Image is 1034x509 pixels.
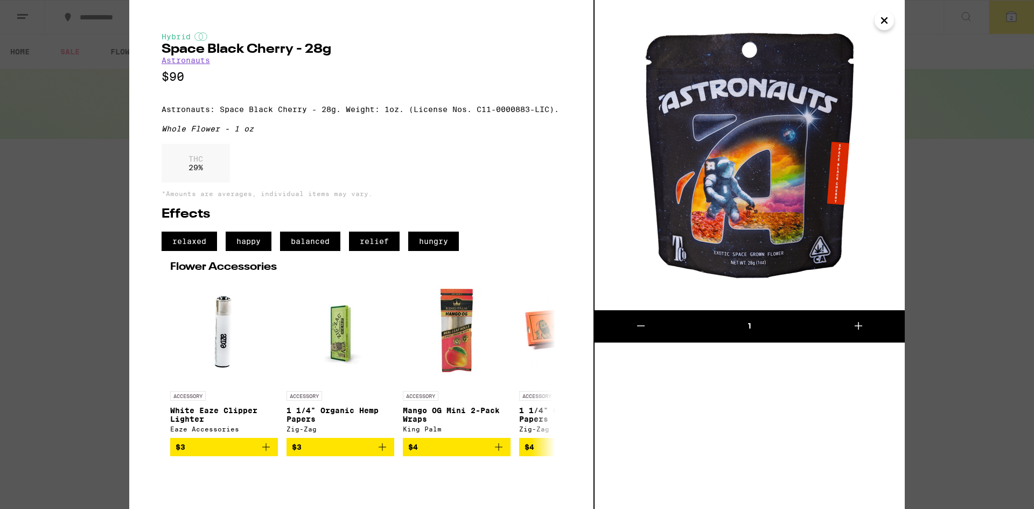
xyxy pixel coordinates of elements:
div: 29 % [162,144,230,183]
div: Whole Flower - 1 oz [162,124,561,133]
span: relaxed [162,232,217,251]
p: ACCESSORY [170,391,206,401]
p: *Amounts are averages, individual items may vary. [162,190,561,197]
span: $4 [525,443,534,451]
p: THC [188,155,203,163]
p: ACCESSORY [287,391,322,401]
p: Mango OG Mini 2-Pack Wraps [403,406,511,423]
div: King Palm [403,426,511,433]
p: White Eaze Clipper Lighter [170,406,278,423]
span: balanced [280,232,340,251]
button: Add to bag [170,438,278,456]
h2: Space Black Cherry - 28g [162,43,561,56]
img: hybridColor.svg [194,32,207,41]
span: happy [226,232,271,251]
div: Zig-Zag [519,426,627,433]
a: Open page for 1 1/4" Classic Rolling Papers from Zig-Zag [519,278,627,438]
div: 1 [688,321,812,332]
span: $3 [176,443,185,451]
span: $3 [292,443,302,451]
p: 1 1/4" Organic Hemp Papers [287,406,394,423]
span: hungry [408,232,459,251]
div: Hybrid [162,32,561,41]
img: Eaze Accessories - White Eaze Clipper Lighter [170,278,278,386]
span: Hi. Need any help? [6,8,78,16]
button: Add to bag [287,438,394,456]
img: King Palm - Mango OG Mini 2-Pack Wraps [403,278,511,386]
p: $90 [162,70,561,83]
span: $4 [408,443,418,451]
h2: Flower Accessories [170,262,553,273]
span: relief [349,232,400,251]
button: Add to bag [403,438,511,456]
div: Eaze Accessories [170,426,278,433]
a: Open page for 1 1/4" Organic Hemp Papers from Zig-Zag [287,278,394,438]
button: Add to bag [519,438,627,456]
p: ACCESSORY [403,391,438,401]
img: Zig-Zag - 1 1/4" Classic Rolling Papers [519,278,627,386]
p: 1 1/4" Classic Rolling Papers [519,406,627,423]
button: Close [875,11,894,30]
img: Zig-Zag - 1 1/4" Organic Hemp Papers [287,278,394,386]
p: ACCESSORY [519,391,555,401]
p: Astronauts: Space Black Cherry - 28g. Weight: 1oz. (License Nos. C11-0000883-LIC). [162,105,561,114]
a: Astronauts [162,56,210,65]
a: Open page for Mango OG Mini 2-Pack Wraps from King Palm [403,278,511,438]
h2: Effects [162,208,561,221]
a: Open page for White Eaze Clipper Lighter from Eaze Accessories [170,278,278,438]
div: Zig-Zag [287,426,394,433]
